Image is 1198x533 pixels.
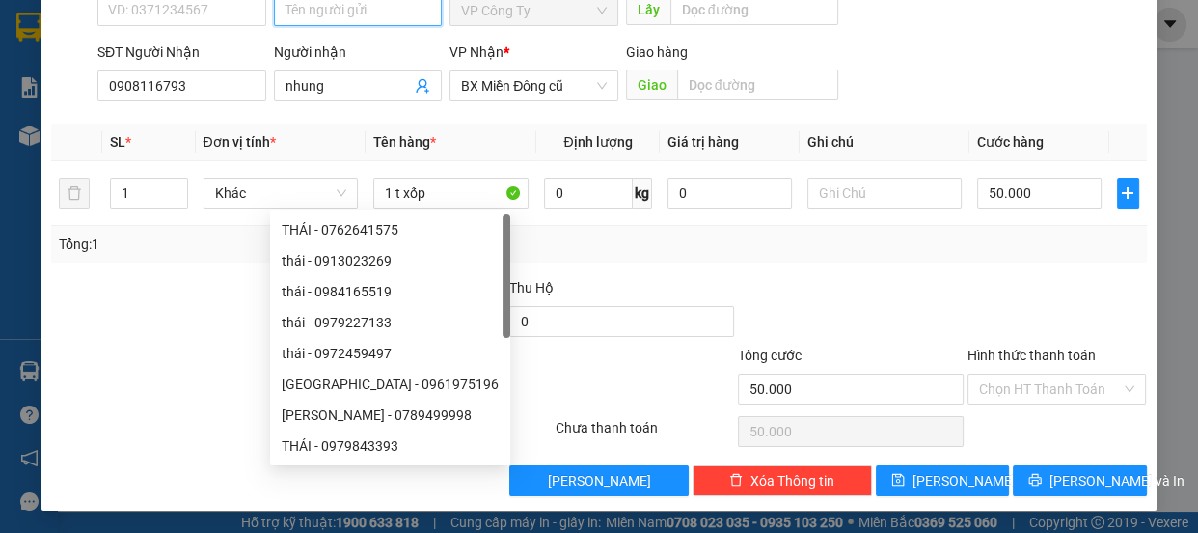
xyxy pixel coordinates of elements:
span: Định lượng [563,134,632,150]
div: thái - 0913023269 [270,245,510,276]
span: SL [110,134,125,150]
div: Người nhận [274,42,443,63]
div: thái - 0984165519 [282,281,499,302]
div: thái - 0979227133 [282,312,499,333]
th: Ghi chú [800,124,970,161]
span: Tên hàng [373,134,436,150]
span: Nhận: [8,135,230,172]
div: Tổng: 1 [59,234,464,255]
button: save[PERSON_NAME] [876,465,1009,496]
button: plus [1117,178,1139,209]
span: Xóa Thông tin [750,470,834,491]
span: save [891,473,905,489]
span: plus [1118,185,1138,201]
div: THÁI - 0979843393 [282,435,499,457]
span: công [123,111,157,129]
input: VD: Bàn, Ghế [373,178,529,209]
input: 0 [667,178,792,209]
div: thái - 0913023269 [282,250,499,271]
span: Giao hàng [626,44,688,60]
button: printer[PERSON_NAME] và In [1013,465,1146,496]
button: [PERSON_NAME] [509,465,689,496]
span: kg [633,178,652,209]
div: thái sơn - 0961975196 [270,369,510,400]
div: [GEOGRAPHIC_DATA] - 0961975196 [282,374,499,395]
span: BX Miền Đông cũ [461,71,607,100]
div: THÁI - 0762641575 [270,214,510,245]
span: [PERSON_NAME] và In [1049,470,1184,491]
div: thái - 0972459497 [270,338,510,369]
div: THÁI - 0979843393 [270,431,510,462]
span: VP Công Ty ĐT: [68,68,253,104]
span: Đơn vị tính [204,134,276,150]
span: [PERSON_NAME] [548,470,651,491]
span: delete [729,473,743,489]
div: thái - 0979227133 [270,307,510,338]
input: Ghi Chú [807,178,963,209]
span: 0988 594 111 [68,68,253,104]
span: user-add [415,78,430,94]
label: Hình thức thanh toán [967,348,1096,363]
div: THÁI - 0762641575 [282,219,499,240]
strong: CÔNG TY CP BÌNH TÂM [68,11,261,65]
span: VP Công Ty - [36,111,123,129]
img: logo [8,14,66,101]
span: Tổng cước [738,348,802,363]
input: Dọc đường [677,70,838,100]
span: VP [GEOGRAPHIC_DATA] - [8,135,230,172]
span: VP Nhận [449,44,504,60]
div: SĐT Người Nhận [97,42,266,63]
span: Giá trị hàng [667,134,739,150]
span: Gửi: [8,111,36,129]
div: THÁI NGỌC - 0789499998 [270,400,510,431]
span: Cước hàng [977,134,1044,150]
span: Thu Hộ [509,280,554,295]
span: Giao [626,70,677,100]
span: printer [1028,473,1042,489]
div: Chưa thanh toán [554,417,737,451]
button: delete [59,178,90,209]
span: Khác [215,179,347,208]
div: thái - 0984165519 [270,276,510,307]
div: thái - 0972459497 [282,343,499,364]
span: [PERSON_NAME] [912,470,1016,491]
button: deleteXóa Thông tin [693,465,872,496]
div: [PERSON_NAME] - 0789499998 [282,405,499,426]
